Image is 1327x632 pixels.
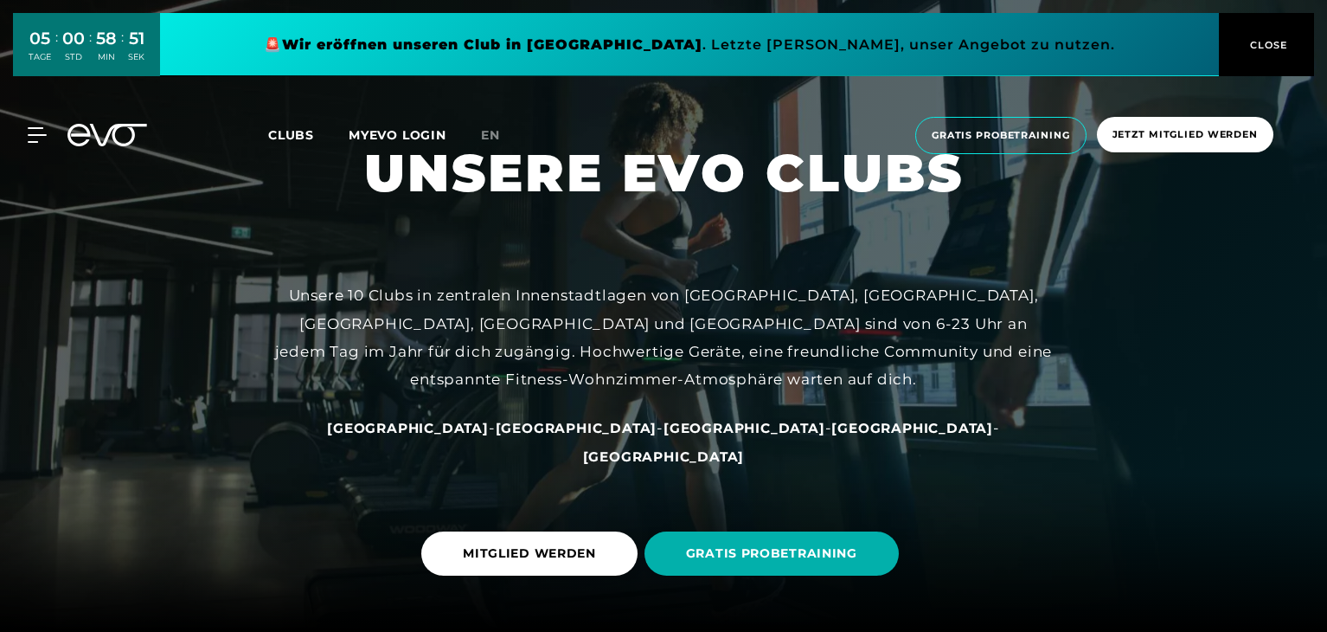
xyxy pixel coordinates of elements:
a: [GEOGRAPHIC_DATA] [663,419,825,436]
span: en [481,127,500,143]
span: [GEOGRAPHIC_DATA] [831,420,993,436]
div: 00 [62,26,85,51]
span: Gratis Probetraining [932,128,1070,143]
a: Jetzt Mitglied werden [1092,117,1279,154]
div: : [55,28,58,74]
button: CLOSE [1219,13,1314,76]
div: 58 [96,26,117,51]
div: STD [62,51,85,63]
a: MYEVO LOGIN [349,127,446,143]
div: 05 [29,26,51,51]
a: [GEOGRAPHIC_DATA] [583,448,745,465]
span: [GEOGRAPHIC_DATA] [583,448,745,465]
span: CLOSE [1246,37,1288,53]
div: TAGE [29,51,51,63]
a: MITGLIED WERDEN [421,519,644,589]
span: [GEOGRAPHIC_DATA] [663,420,825,436]
div: MIN [96,51,117,63]
div: SEK [128,51,144,63]
div: : [121,28,124,74]
div: : [89,28,92,74]
span: [GEOGRAPHIC_DATA] [327,420,489,436]
div: - - - - [274,414,1053,470]
a: en [481,126,521,145]
div: 51 [128,26,144,51]
span: MITGLIED WERDEN [463,545,596,563]
span: GRATIS PROBETRAINING [686,545,857,563]
a: [GEOGRAPHIC_DATA] [831,419,993,436]
div: Unsere 10 Clubs in zentralen Innenstadtlagen von [GEOGRAPHIC_DATA], [GEOGRAPHIC_DATA], [GEOGRAPHI... [274,281,1053,393]
a: [GEOGRAPHIC_DATA] [327,419,489,436]
span: Jetzt Mitglied werden [1112,127,1258,142]
a: GRATIS PROBETRAINING [644,519,906,589]
span: Clubs [268,127,314,143]
a: Clubs [268,126,349,143]
span: [GEOGRAPHIC_DATA] [496,420,657,436]
a: Gratis Probetraining [910,117,1092,154]
a: [GEOGRAPHIC_DATA] [496,419,657,436]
